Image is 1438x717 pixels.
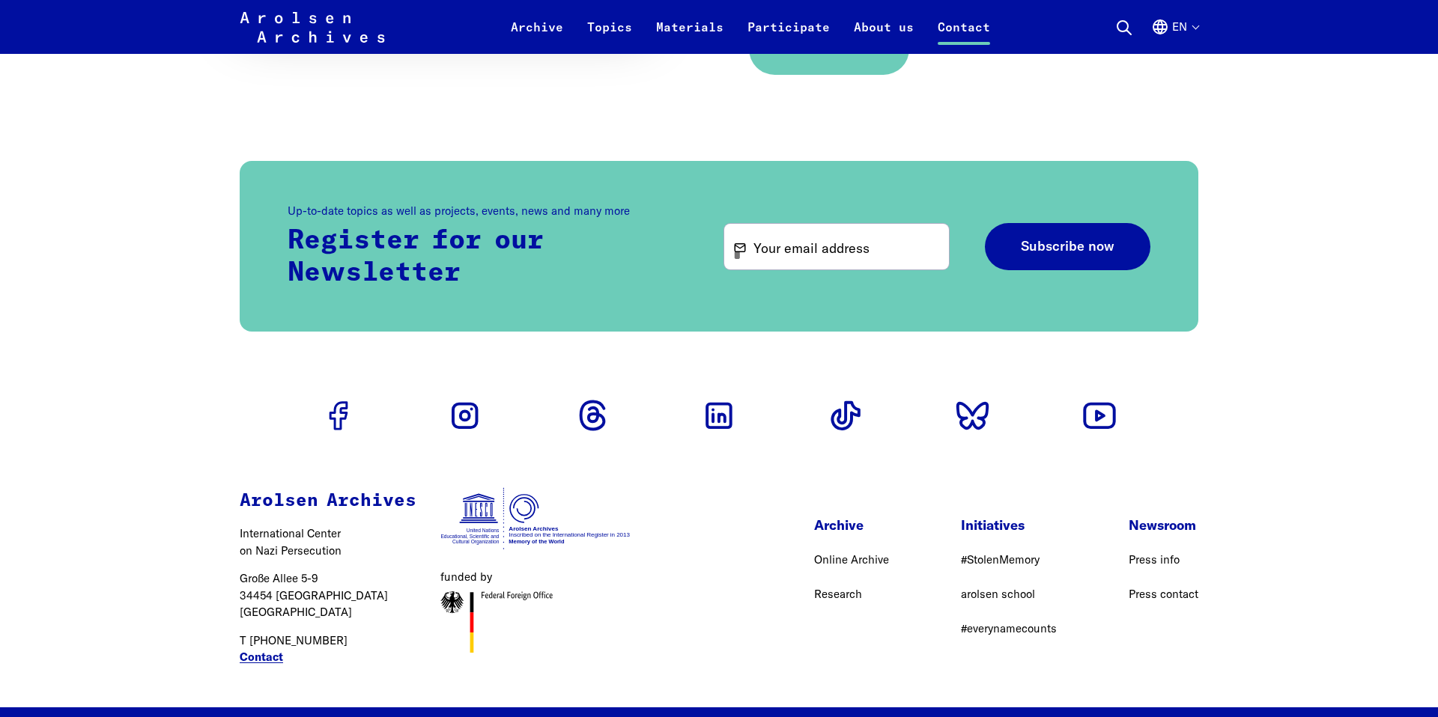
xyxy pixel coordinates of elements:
[814,587,862,601] a: Research
[288,203,688,220] p: Up-to-date topics as well as projects, events, news and many more
[240,492,416,510] strong: Arolsen Archives
[240,649,283,666] a: Contact
[499,9,1002,45] nav: Primary
[1129,587,1198,601] a: Press contact
[441,391,489,439] a: Go to Instagram profile
[822,391,870,439] a: Go to Tiktok profile
[814,515,1198,650] nav: Footer
[961,552,1040,567] a: #StolenMemory
[814,515,889,535] p: Archive
[1129,515,1198,535] p: Newsroom
[315,391,362,439] a: Go to Facebook profile
[1021,239,1114,254] span: Subscribe now
[1076,391,1123,439] a: Go to Youtube profile
[961,621,1057,635] a: #everynamecounts
[240,570,416,621] p: Große Allee 5-9 34454 [GEOGRAPHIC_DATA] [GEOGRAPHIC_DATA]
[440,569,631,586] figcaption: funded by
[695,391,743,439] a: Go to Linkedin profile
[575,18,644,54] a: Topics
[288,225,688,290] p: Register for our Newsletter
[926,18,1002,54] a: Contact
[735,18,842,54] a: Participate
[949,391,997,439] a: Go to Bluesky profile
[961,587,1035,601] a: arolsen school
[568,391,616,439] a: Go to Threads profile
[1151,18,1198,54] button: English, language selection
[842,18,926,54] a: About us
[814,552,889,567] a: Online Archive
[240,632,416,666] p: T [PHONE_NUMBER]
[985,223,1150,270] button: Subscribe now
[240,525,416,559] p: International Center on Nazi Persecution
[1129,552,1180,567] a: Press info
[961,515,1057,535] p: Initiatives
[644,18,735,54] a: Materials
[499,18,575,54] a: Archive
